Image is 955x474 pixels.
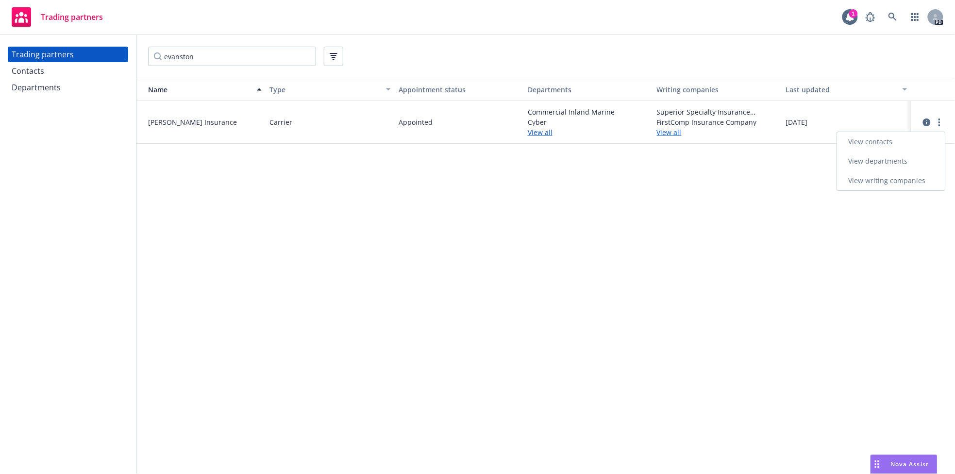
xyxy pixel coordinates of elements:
[849,9,858,18] div: 1
[266,78,395,101] button: Type
[782,78,911,101] button: Last updated
[140,85,251,95] div: Name
[399,85,520,95] div: Appointment status
[871,455,883,474] div: Drag to move
[269,117,292,127] span: Carrier
[837,132,945,152] a: View contacts
[399,117,433,127] span: Appointed
[837,171,945,190] a: View writing companies
[891,460,929,468] span: Nova Assist
[12,63,44,79] div: Contacts
[12,80,61,95] div: Departments
[657,117,778,127] span: FirstComp Insurance Company
[528,127,649,137] a: View all
[653,78,782,101] button: Writing companies
[8,3,107,31] a: Trading partners
[657,107,778,117] span: Superior Specialty Insurance Company
[837,152,945,171] a: View departments
[657,127,778,137] a: View all
[905,7,925,27] a: Switch app
[524,78,653,101] button: Departments
[528,85,649,95] div: Departments
[871,455,938,474] button: Nova Assist
[8,63,128,79] a: Contacts
[395,78,524,101] button: Appointment status
[528,107,649,117] span: Commercial Inland Marine
[12,47,74,62] div: Trading partners
[528,117,649,127] span: Cyber
[41,13,103,21] span: Trading partners
[934,117,945,128] a: more
[269,85,380,95] div: Type
[8,80,128,95] a: Departments
[786,85,897,95] div: Last updated
[786,117,808,127] span: [DATE]
[148,47,316,66] input: Filter by keyword...
[921,117,933,128] a: circleInformation
[8,47,128,62] a: Trading partners
[883,7,903,27] a: Search
[148,117,262,127] span: [PERSON_NAME] Insurance
[657,85,778,95] div: Writing companies
[136,78,266,101] button: Name
[861,7,880,27] a: Report a Bug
